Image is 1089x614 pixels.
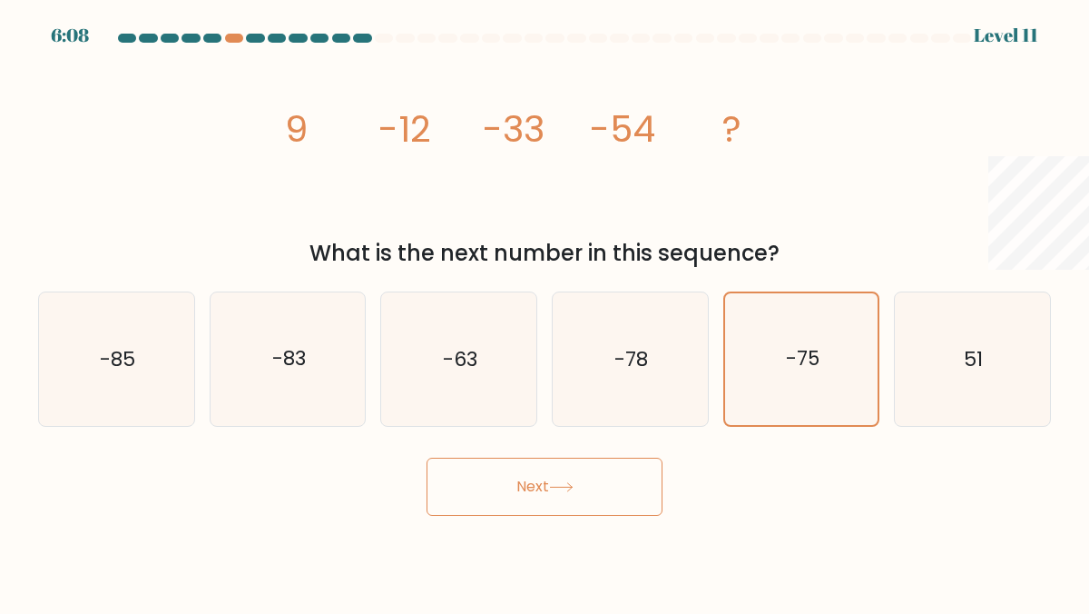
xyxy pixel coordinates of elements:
[427,458,662,516] button: Next
[614,345,648,373] text: -78
[786,345,819,373] text: -75
[483,104,544,154] tspan: -33
[272,345,306,373] text: -83
[100,345,135,373] text: -85
[590,104,655,154] tspan: -54
[965,345,984,373] text: 51
[722,104,741,154] tspan: ?
[51,22,89,49] div: 6:08
[974,22,1038,49] div: Level 11
[443,345,477,373] text: -63
[378,104,431,154] tspan: -12
[285,104,308,154] tspan: 9
[49,237,1040,270] div: What is the next number in this sequence?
